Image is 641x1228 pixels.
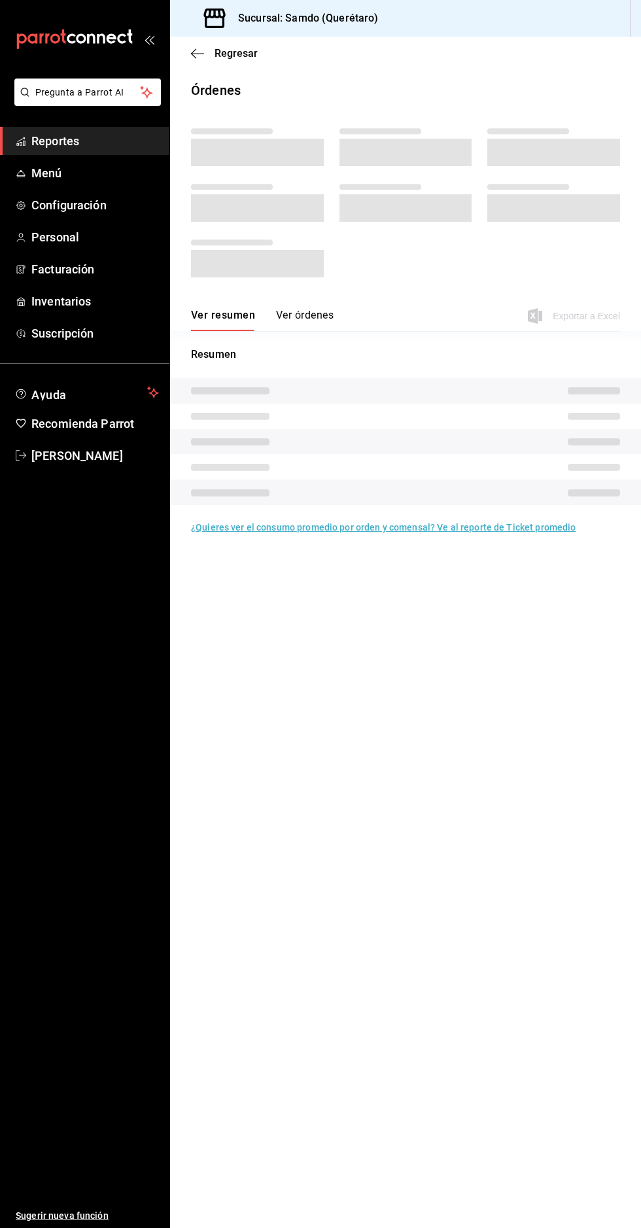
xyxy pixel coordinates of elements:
button: Pregunta a Parrot AI [14,79,161,106]
span: Facturación [31,260,159,278]
button: open_drawer_menu [144,34,154,44]
span: [PERSON_NAME] [31,447,159,465]
span: Menú [31,164,159,182]
a: Pregunta a Parrot AI [9,95,161,109]
span: Sugerir nueva función [16,1209,159,1223]
button: Regresar [191,47,258,60]
span: Pregunta a Parrot AI [35,86,141,99]
span: Recomienda Parrot [31,415,159,432]
div: navigation tabs [191,309,334,331]
h3: Sucursal: Samdo (Querétaro) [228,10,379,26]
button: Ver órdenes [276,309,334,331]
span: Suscripción [31,325,159,342]
a: ¿Quieres ver el consumo promedio por orden y comensal? Ve al reporte de Ticket promedio [191,522,576,533]
span: Reportes [31,132,159,150]
span: Ayuda [31,385,142,400]
div: Órdenes [191,80,241,100]
button: Ver resumen [191,309,255,331]
p: Resumen [191,347,620,362]
span: Inventarios [31,292,159,310]
span: Regresar [215,47,258,60]
span: Configuración [31,196,159,214]
span: Personal [31,228,159,246]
